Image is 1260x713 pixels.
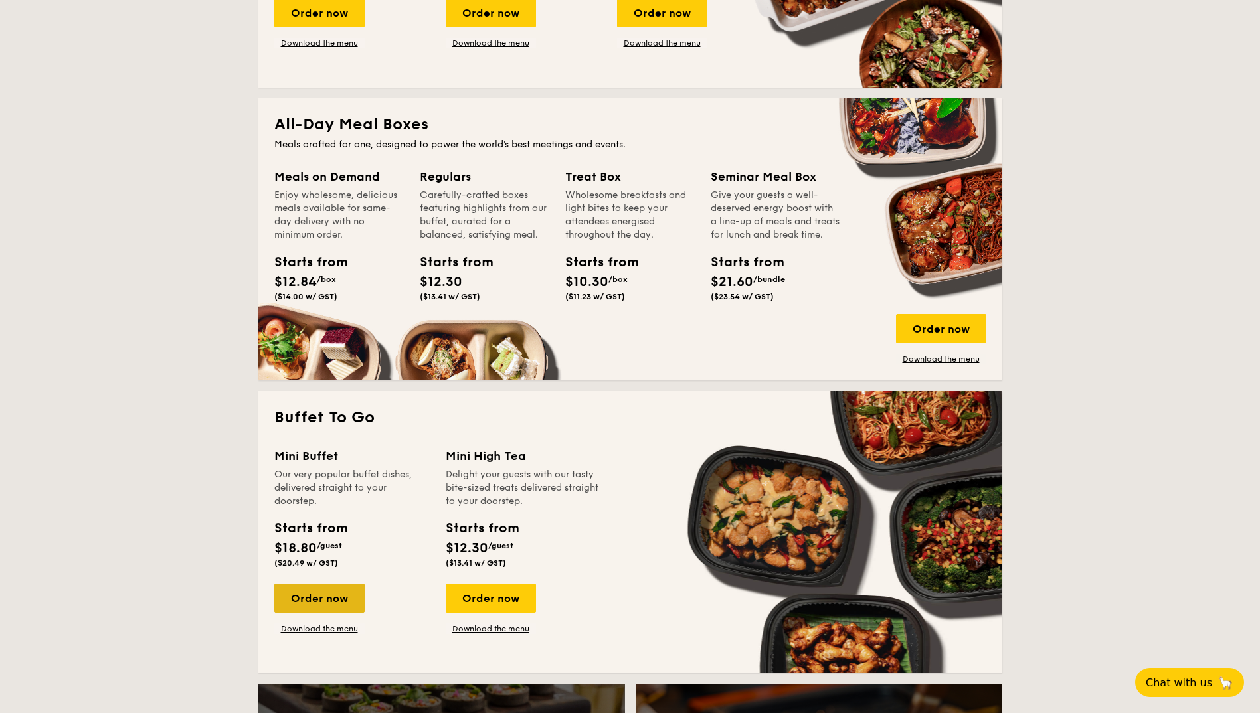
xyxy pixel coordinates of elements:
[446,468,601,508] div: Delight your guests with our tasty bite-sized treats delivered straight to your doorstep.
[274,468,430,508] div: Our very popular buffet dishes, delivered straight to your doorstep.
[896,314,986,343] div: Order now
[274,167,404,186] div: Meals on Demand
[896,354,986,364] a: Download the menu
[274,252,334,272] div: Starts from
[274,518,347,538] div: Starts from
[1135,668,1244,697] button: Chat with us🦙
[711,189,840,242] div: Give your guests a well-deserved energy boost with a line-up of meals and treats for lunch and br...
[565,292,625,301] span: ($11.23 w/ GST)
[446,540,488,556] span: $12.30
[446,584,536,613] div: Order now
[274,189,404,242] div: Enjoy wholesome, delicious meals available for same-day delivery with no minimum order.
[446,558,506,568] span: ($13.41 w/ GST)
[711,252,770,272] div: Starts from
[711,274,753,290] span: $21.60
[617,38,707,48] a: Download the menu
[317,275,336,284] span: /box
[274,274,317,290] span: $12.84
[608,275,628,284] span: /box
[274,114,986,135] h2: All-Day Meal Boxes
[420,252,480,272] div: Starts from
[274,558,338,568] span: ($20.49 w/ GST)
[420,292,480,301] span: ($13.41 w/ GST)
[274,447,430,465] div: Mini Buffet
[420,167,549,186] div: Regulars
[420,189,549,242] div: Carefully-crafted boxes featuring highlights from our buffet, curated for a balanced, satisfying ...
[274,38,365,48] a: Download the menu
[274,407,986,428] h2: Buffet To Go
[488,541,513,550] span: /guest
[446,623,536,634] a: Download the menu
[274,540,317,556] span: $18.80
[711,167,840,186] div: Seminar Meal Box
[565,189,695,242] div: Wholesome breakfasts and light bites to keep your attendees energised throughout the day.
[1217,675,1233,690] span: 🦙
[565,252,625,272] div: Starts from
[753,275,785,284] span: /bundle
[274,292,337,301] span: ($14.00 w/ GST)
[317,541,342,550] span: /guest
[565,274,608,290] span: $10.30
[274,138,986,151] div: Meals crafted for one, designed to power the world's best meetings and events.
[446,38,536,48] a: Download the menu
[446,447,601,465] div: Mini High Tea
[420,274,462,290] span: $12.30
[1146,676,1212,689] span: Chat with us
[274,623,365,634] a: Download the menu
[565,167,695,186] div: Treat Box
[446,518,518,538] div: Starts from
[274,584,365,613] div: Order now
[711,292,774,301] span: ($23.54 w/ GST)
